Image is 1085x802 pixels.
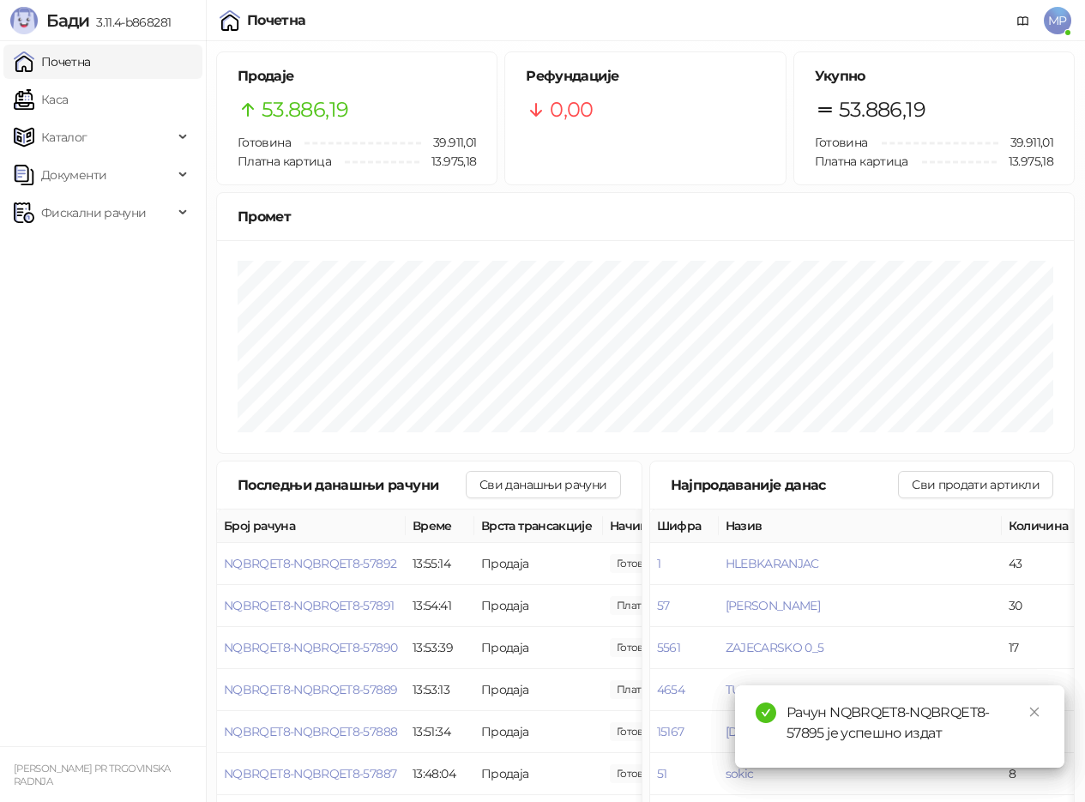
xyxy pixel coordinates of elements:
td: 43 [1002,543,1079,585]
td: 13:53:39 [406,627,474,669]
button: Сви данашњи рачуни [466,471,620,498]
div: Последњи данашњи рачуни [238,474,466,496]
a: Почетна [14,45,91,79]
span: 13.975,18 [419,152,476,171]
button: TUBORG [726,682,776,697]
button: HLEBKARANJAC [726,556,819,571]
a: Каса [14,82,68,117]
span: Платна картица [815,154,908,169]
td: 13:48:04 [406,753,474,795]
button: 5561 [657,640,680,655]
td: Продаја [474,711,603,753]
span: 53.886,19 [839,93,925,126]
div: Најпродаваније данас [671,474,899,496]
span: check-circle [756,703,776,723]
span: 380,00 [610,764,668,783]
span: Готовина [238,135,291,150]
td: 30 [1002,585,1079,627]
button: NQBRQET8-NQBRQET8-57892 [224,556,396,571]
th: Врста трансакције [474,510,603,543]
button: NQBRQET8-NQBRQET8-57888 [224,724,397,739]
td: Продаја [474,585,603,627]
button: 51 [657,766,667,781]
span: 0,00 [550,93,593,126]
td: 13:53:13 [406,669,474,711]
span: Каталог [41,120,87,154]
button: 57 [657,598,670,613]
span: Документи [41,158,106,192]
th: Назив [719,510,1002,543]
th: Шифра [650,510,719,543]
button: [DEMOGRAPHIC_DATA] reyani hleb [726,724,922,739]
span: 1.405,00 [610,680,702,699]
button: NQBRQET8-NQBRQET8-57891 [224,598,394,613]
h5: Рефундације [526,66,764,87]
a: Close [1025,703,1044,721]
span: 430,00 [610,638,668,657]
button: NQBRQET8-NQBRQET8-57889 [224,682,397,697]
small: [PERSON_NAME] PR TRGOVINSKA RADNJA [14,763,171,787]
td: 16 [1002,669,1079,711]
button: 15167 [657,724,684,739]
div: Рачун NQBRQET8-NQBRQET8-57895 је успешно издат [787,703,1044,744]
span: MP [1044,7,1071,34]
img: Logo [10,7,38,34]
span: Фискални рачуни [41,196,146,230]
span: 39.911,01 [421,133,476,152]
div: Почетна [247,14,306,27]
button: 4654 [657,682,684,697]
span: close [1028,706,1040,718]
span: 13.975,18 [997,152,1053,171]
span: 39.911,01 [998,133,1053,152]
td: 13:54:41 [406,585,474,627]
th: Количина [1002,510,1079,543]
td: 13:55:14 [406,543,474,585]
button: NQBRQET8-NQBRQET8-57887 [224,766,396,781]
div: Промет [238,206,1053,227]
button: sokic [726,766,754,781]
button: Сви продати артикли [898,471,1053,498]
th: Начини плаћања [603,510,775,543]
span: 398,00 [610,554,668,573]
td: 17 [1002,627,1079,669]
td: Продаја [474,753,603,795]
span: Готовина [815,135,868,150]
h5: Продаје [238,66,476,87]
th: Време [406,510,474,543]
button: NQBRQET8-NQBRQET8-57890 [224,640,397,655]
span: 3.11.4-b868281 [89,15,171,30]
td: Продаја [474,543,603,585]
td: Продаја [474,669,603,711]
span: 53.886,19 [262,93,348,126]
td: Продаја [474,627,603,669]
span: 320,00 [610,722,668,741]
a: Документација [1010,7,1037,34]
button: 1 [657,556,660,571]
span: Платна картица [238,154,331,169]
button: ZAJECARSKO 0_5 [726,640,824,655]
button: [PERSON_NAME] [726,598,821,613]
h5: Укупно [815,66,1053,87]
span: 370,00 [610,596,702,615]
span: Бади [46,10,89,31]
th: Број рачуна [217,510,406,543]
td: 13:51:34 [406,711,474,753]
